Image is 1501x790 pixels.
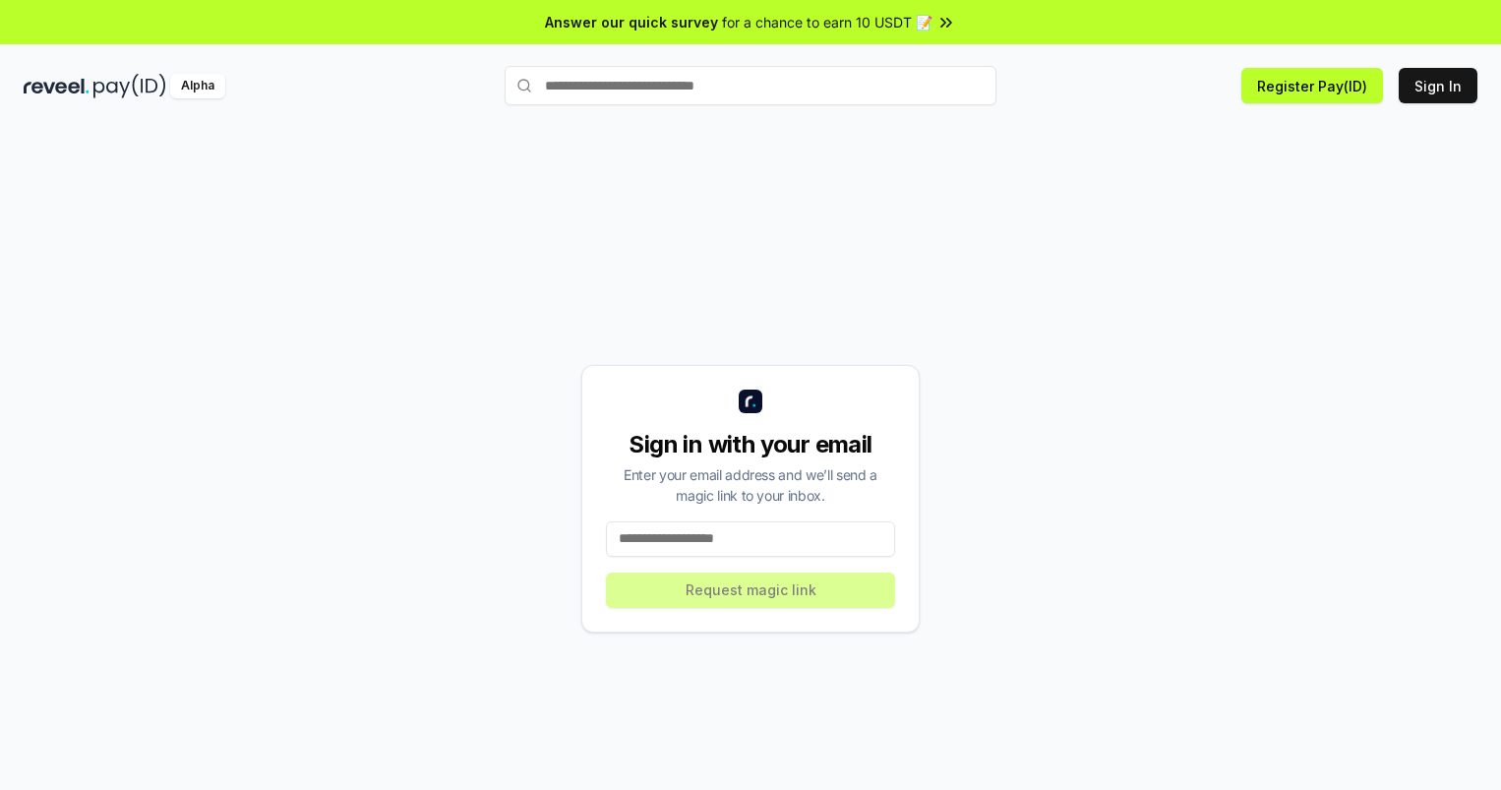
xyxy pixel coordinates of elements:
img: pay_id [93,74,166,98]
span: Answer our quick survey [545,12,718,32]
div: Alpha [170,74,225,98]
span: for a chance to earn 10 USDT 📝 [722,12,932,32]
img: reveel_dark [24,74,90,98]
div: Enter your email address and we’ll send a magic link to your inbox. [606,464,895,506]
button: Sign In [1399,68,1477,103]
img: logo_small [739,390,762,413]
div: Sign in with your email [606,429,895,460]
button: Register Pay(ID) [1241,68,1383,103]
